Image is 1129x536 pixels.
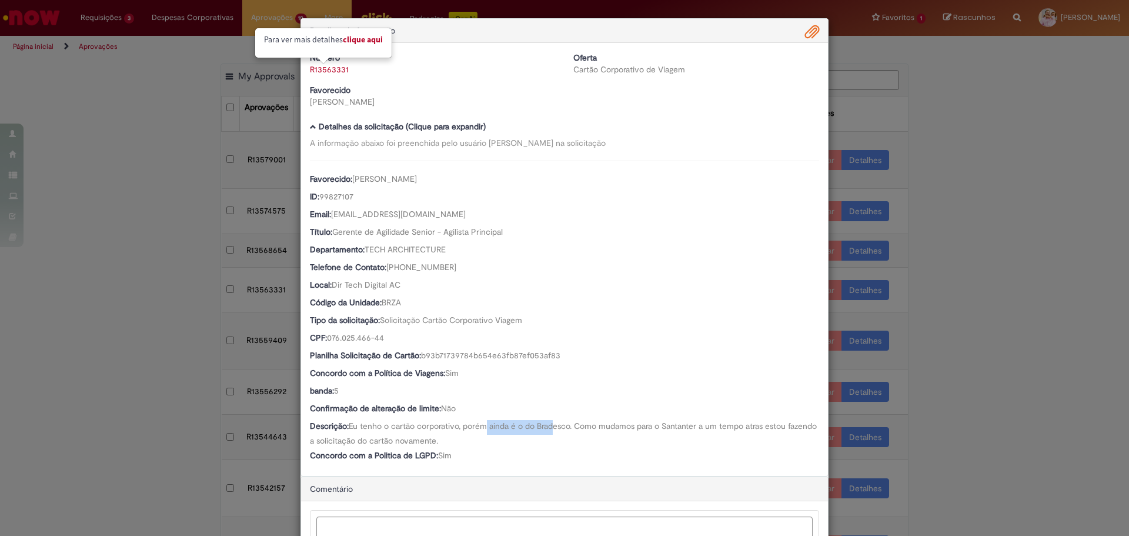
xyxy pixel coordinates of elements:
p: Para ver mais detalhes [264,34,383,46]
span: Eu tenho o cartão corporativo, porém ainda é o do Bradesco. Como mudamos para o Santanter a um te... [310,421,819,446]
b: Concordo com a Política de Viagens: [310,368,445,378]
span: b93b71739784b654e63fb87ef053af83 [421,350,560,361]
b: Tipo da solicitação: [310,315,380,325]
span: TECH ARCHITECTURE [365,244,446,255]
b: Departamento: [310,244,365,255]
b: Código da Unidade: [310,297,382,308]
span: [EMAIL_ADDRESS][DOMAIN_NAME] [331,209,466,219]
b: Confirmação de alteração de limite: [310,403,441,414]
b: Descrição: [310,421,349,431]
span: [PHONE_NUMBER] [386,262,456,272]
b: Título: [310,227,332,237]
span: Não [441,403,456,414]
b: ID: [310,191,319,202]
b: Oferta [573,52,597,63]
span: Dir Tech Digital AC [332,279,400,290]
a: Clique aqui [343,34,383,45]
span: [PERSON_NAME] [352,174,417,184]
span: BRZA [382,297,401,308]
span: Gerente de Agilidade Senior - Agilista Principal [332,227,503,237]
span: 5 [334,385,339,396]
b: Local: [310,279,332,290]
span: Solicitação Cartão Corporativo Viagem [380,315,522,325]
span: 076.025.466-44 [327,332,384,343]
b: CPF: [310,332,327,343]
a: R13563331 [310,64,349,75]
b: Favorecido [310,85,350,95]
b: Favorecido: [310,174,352,184]
div: Cartão Corporativo de Viagem [573,64,819,75]
b: banda: [310,385,334,396]
b: Detalhes da solicitação (Clique para expandir) [319,121,486,132]
h5: Detalhes da solicitação (Clique para expandir) [310,122,819,131]
span: Detalhes da Aprovação [310,25,395,36]
b: Concordo com a Politica de LGPD: [310,450,438,461]
b: Planilha Solicitação de Cartão: [310,350,421,361]
div: [PERSON_NAME] [310,96,556,108]
span: 99827107 [319,191,353,202]
span: Sim [445,368,459,378]
b: Email: [310,209,331,219]
b: Telefone de Contato: [310,262,386,272]
div: A informação abaixo foi preenchida pelo usuário [PERSON_NAME] na solicitação [310,137,819,149]
span: Sim [438,450,452,461]
span: Comentário [310,484,353,494]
